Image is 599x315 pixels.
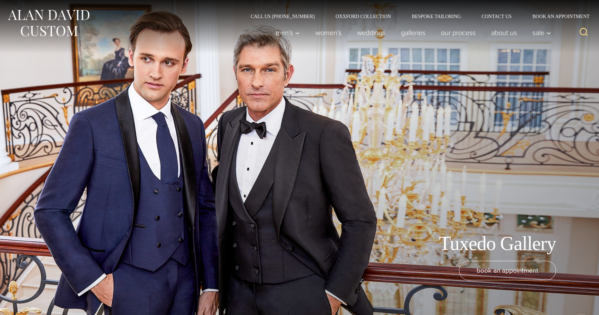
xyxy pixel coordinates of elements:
a: book an appointment [459,261,556,280]
a: Women’s [308,26,349,40]
a: Bespoke Tailoring [401,14,471,19]
nav: Secondary Navigation [240,14,592,19]
a: weddings [349,26,393,40]
a: Contact Us [471,14,522,19]
nav: Primary Navigation [268,26,555,40]
span: Sale [532,29,551,36]
a: Call Us [PHONE_NUMBER] [240,14,325,19]
button: View Search Form [575,24,592,41]
h1: Tuxedo Gallery [439,232,556,255]
span: book an appointment [477,265,538,275]
span: Men’s [276,29,300,36]
a: Our Process [433,26,484,40]
a: Book an Appointment [522,14,592,19]
a: Galleries [393,26,433,40]
a: About Us [484,26,525,40]
img: Alan David Custom [7,8,90,39]
a: Oxxford Collection [325,14,401,19]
